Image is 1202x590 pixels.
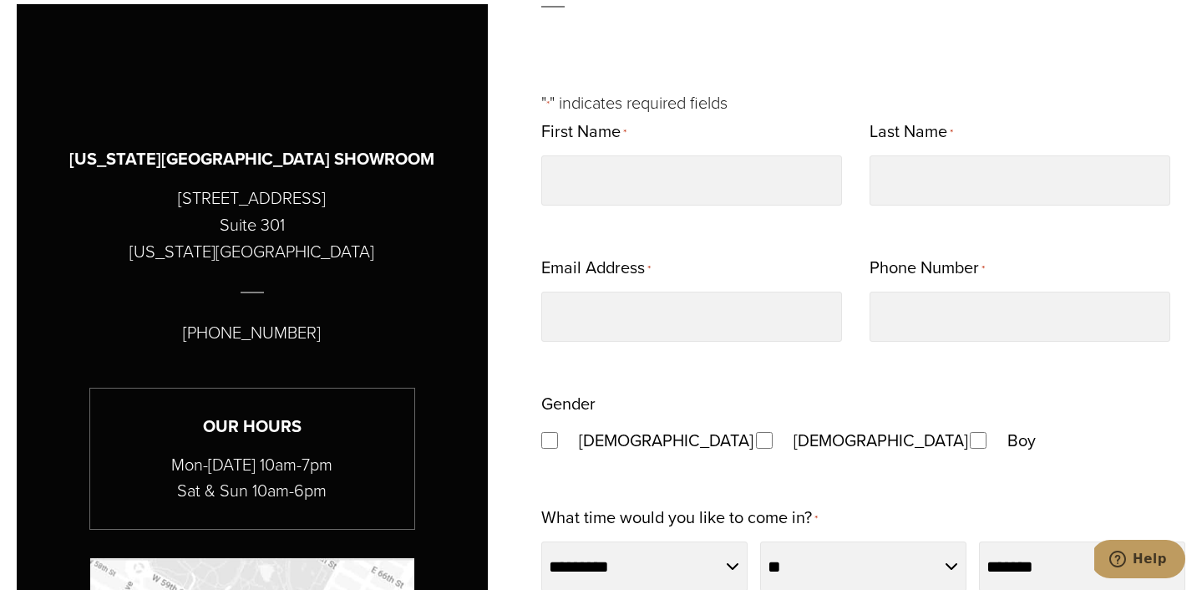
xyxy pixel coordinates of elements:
label: What time would you like to come in? [541,502,818,535]
label: Phone Number [870,252,985,285]
p: [PHONE_NUMBER] [183,319,321,346]
p: Mon-[DATE] 10am-7pm Sat & Sun 10am-6pm [90,452,414,504]
h3: Our Hours [90,414,414,440]
label: [DEMOGRAPHIC_DATA] [777,425,965,455]
iframe: Opens a widget where you can chat to one of our agents [1094,540,1185,582]
p: " " indicates required fields [541,89,1185,116]
h3: [US_STATE][GEOGRAPHIC_DATA] SHOWROOM [69,146,434,172]
label: Boy [991,425,1052,455]
label: [DEMOGRAPHIC_DATA] [562,425,750,455]
label: Last Name [870,116,953,149]
legend: Gender [541,389,596,419]
p: [STREET_ADDRESS] Suite 301 [US_STATE][GEOGRAPHIC_DATA] [129,185,374,265]
label: Email Address [541,252,651,285]
label: First Name [541,116,626,149]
